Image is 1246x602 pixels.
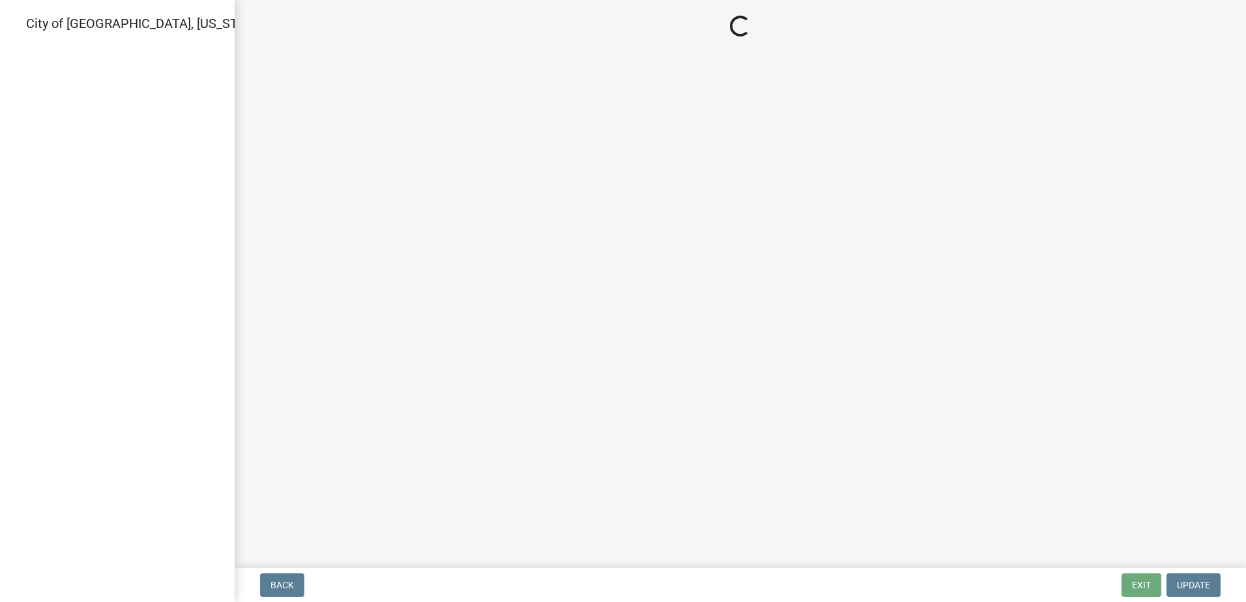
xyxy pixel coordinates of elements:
[1166,573,1221,597] button: Update
[1122,573,1161,597] button: Exit
[1177,580,1210,590] span: Update
[270,580,294,590] span: Back
[260,573,304,597] button: Back
[26,16,263,31] span: City of [GEOGRAPHIC_DATA], [US_STATE]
